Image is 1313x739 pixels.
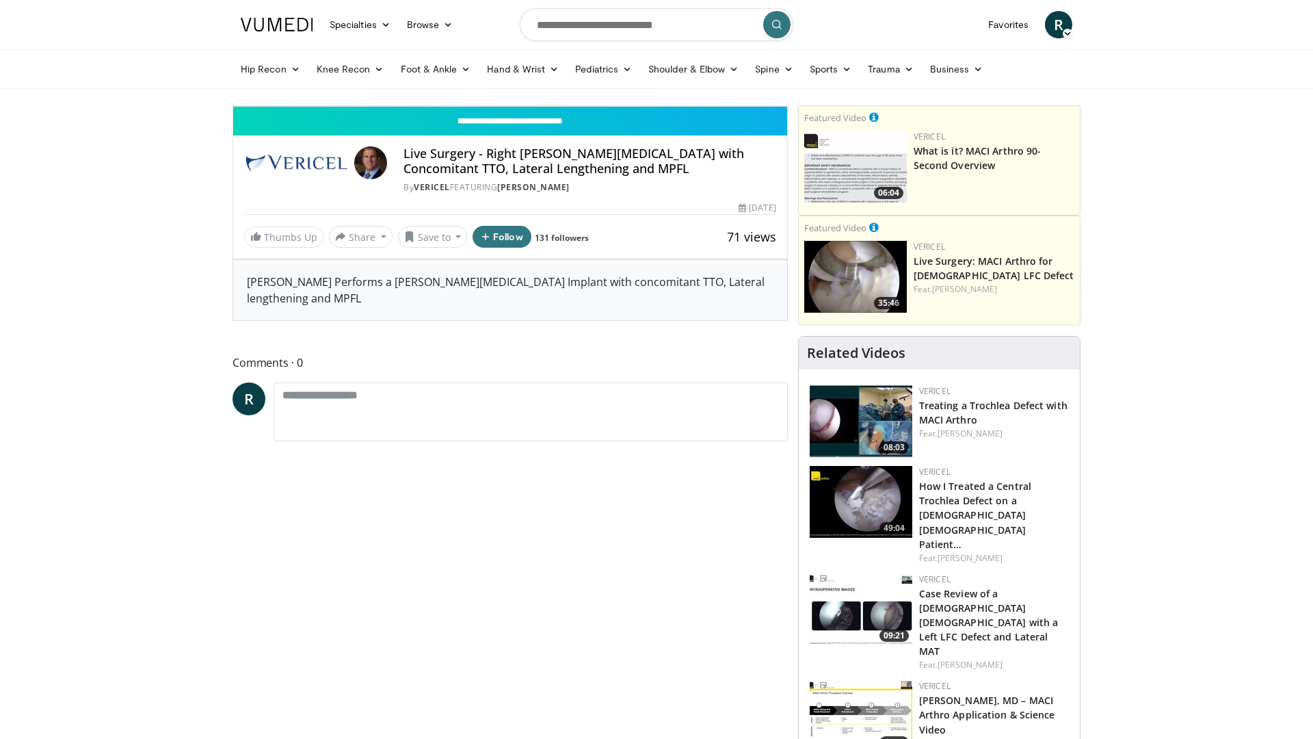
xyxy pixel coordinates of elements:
a: Specialties [321,11,399,38]
a: Case Review of a [DEMOGRAPHIC_DATA] [DEMOGRAPHIC_DATA] with a Left LFC Defect and Lateral MAT [919,587,1059,658]
div: Feat. [919,428,1069,440]
img: aa6cc8ed-3dbf-4b6a-8d82-4a06f68b6688.150x105_q85_crop-smart_upscale.jpg [804,131,907,203]
a: 08:03 [810,385,912,457]
a: R [233,383,265,415]
a: Treating a Trochlea Defect with MACI Arthro [919,399,1067,426]
video-js: Video Player [233,106,787,107]
span: 06:04 [874,187,903,199]
span: 09:21 [879,630,909,642]
small: Featured Video [804,222,866,234]
div: Feat. [919,659,1069,671]
a: Vericel [914,241,945,252]
a: Hand & Wrist [479,55,567,83]
button: Share [329,226,393,248]
span: 49:04 [879,522,909,534]
img: VuMedi Logo [241,18,313,31]
a: 09:21 [810,573,912,645]
div: [PERSON_NAME] Performs a [PERSON_NAME][MEDICAL_DATA] Implant with concomitant TTO, Lateral length... [233,260,787,320]
a: Sports [801,55,860,83]
span: Comments 0 [233,354,788,372]
div: By FEATURING [403,181,775,194]
a: 06:04 [804,131,907,203]
span: 35:46 [874,297,903,309]
a: [PERSON_NAME] [938,659,1003,671]
a: Trauma [860,55,922,83]
a: Business [922,55,992,83]
input: Search topics, interventions [520,8,793,41]
a: Vericel [919,385,951,397]
a: R [1045,11,1072,38]
a: Vericel [919,573,951,585]
span: 08:03 [879,441,909,454]
h4: Live Surgery - Right [PERSON_NAME][MEDICAL_DATA] with Concomitant TTO, Lateral Lengthening and MPFL [403,146,775,176]
button: Follow [473,226,531,248]
a: [PERSON_NAME] [938,552,1003,564]
img: 7de77933-103b-4dce-a29e-51e92965dfc4.150x105_q85_crop-smart_upscale.jpg [810,573,912,645]
div: Feat. [919,552,1069,565]
a: [PERSON_NAME] [932,283,997,295]
a: Browse [399,11,462,38]
div: Feat. [914,283,1074,296]
a: [PERSON_NAME], MD – MACI Arthro Application & Science Video [919,694,1055,736]
a: Vericel [914,131,945,142]
a: Favorites [980,11,1037,38]
a: 49:04 [810,466,912,538]
a: [PERSON_NAME] [938,428,1003,439]
a: Knee Recon [308,55,393,83]
button: Save to [398,226,468,248]
h4: Related Videos [807,345,905,361]
a: Foot & Ankle [393,55,479,83]
a: Vericel [919,466,951,478]
img: 5aa0332e-438a-4b19-810c-c6dfa13c7ee4.150x105_q85_crop-smart_upscale.jpg [810,466,912,538]
img: eb023345-1e2d-4374-a840-ddbc99f8c97c.150x105_q85_crop-smart_upscale.jpg [804,241,907,313]
a: 35:46 [804,241,907,313]
small: Featured Video [804,112,866,124]
a: How I Treated a Central Trochlea Defect on a [DEMOGRAPHIC_DATA] [DEMOGRAPHIC_DATA] Patient… [919,480,1031,550]
a: Vericel [919,680,951,692]
img: Avatar [354,146,387,179]
div: [DATE] [739,202,775,214]
a: 131 followers [535,232,589,244]
a: What is it? MACI Arthro 90-Second Overview [914,144,1042,172]
a: [PERSON_NAME] [497,181,570,193]
img: 0de30d39-bfe3-4001-9949-87048a0d8692.150x105_q85_crop-smart_upscale.jpg [810,385,912,457]
a: Live Surgery: MACI Arthro for [DEMOGRAPHIC_DATA] LFC Defect [914,255,1074,282]
a: Spine [747,55,801,83]
a: Hip Recon [233,55,308,83]
span: 71 views [727,229,776,245]
a: Shoulder & Elbow [640,55,747,83]
a: Vericel [414,181,450,193]
a: Pediatrics [567,55,640,83]
a: Thumbs Up [244,226,323,248]
img: Vericel [244,146,349,179]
